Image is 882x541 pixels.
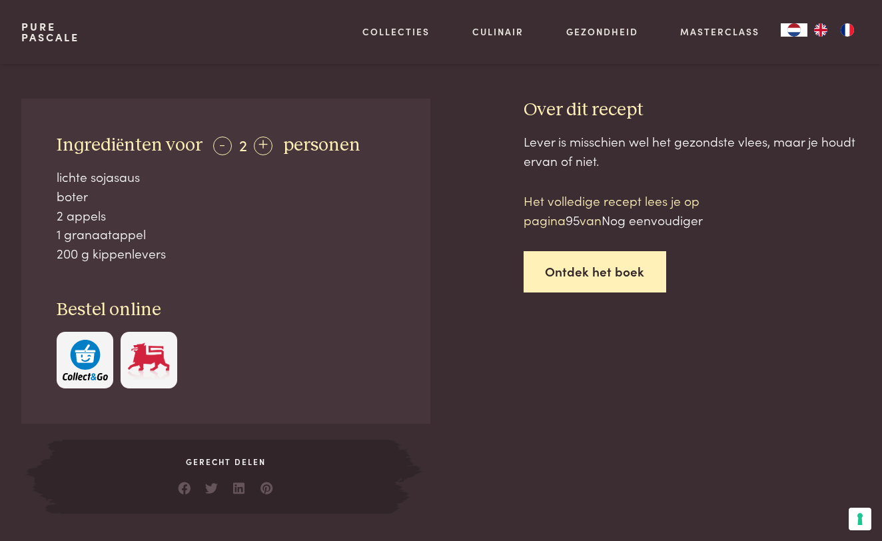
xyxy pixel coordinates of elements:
div: 2 appels [57,206,395,225]
h3: Over dit recept [524,99,861,122]
aside: Language selected: Nederlands [781,23,861,37]
ul: Language list [807,23,861,37]
img: c308188babc36a3a401bcb5cb7e020f4d5ab42f7cacd8327e500463a43eeb86c.svg [63,340,108,380]
span: 95 [566,211,580,229]
div: Lever is misschien wel het gezondste vlees, maar je houdt ervan of niet. [524,132,861,170]
span: Gerecht delen [63,456,389,468]
a: Masterclass [680,25,759,39]
div: Language [781,23,807,37]
a: Collecties [362,25,430,39]
div: 200 g kippenlevers [57,244,395,263]
span: personen [283,136,360,155]
button: Uw voorkeuren voor toestemming voor trackingtechnologieën [849,508,871,530]
div: 1 granaatappel [57,225,395,244]
a: EN [807,23,834,37]
a: Ontdek het boek [524,251,667,293]
div: + [254,137,272,155]
a: FR [834,23,861,37]
div: - [213,137,232,155]
span: Ingrediënten voor [57,136,203,155]
img: Delhaize [126,340,171,380]
a: NL [781,23,807,37]
a: Culinair [472,25,524,39]
div: boter [57,187,395,206]
span: 2 [239,133,247,155]
a: PurePascale [21,21,79,43]
p: Het volledige recept lees je op pagina van [524,191,750,229]
div: lichte sojasaus [57,167,395,187]
h3: Bestel online [57,298,395,322]
span: Nog eenvoudiger [602,211,703,229]
a: Gezondheid [566,25,638,39]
